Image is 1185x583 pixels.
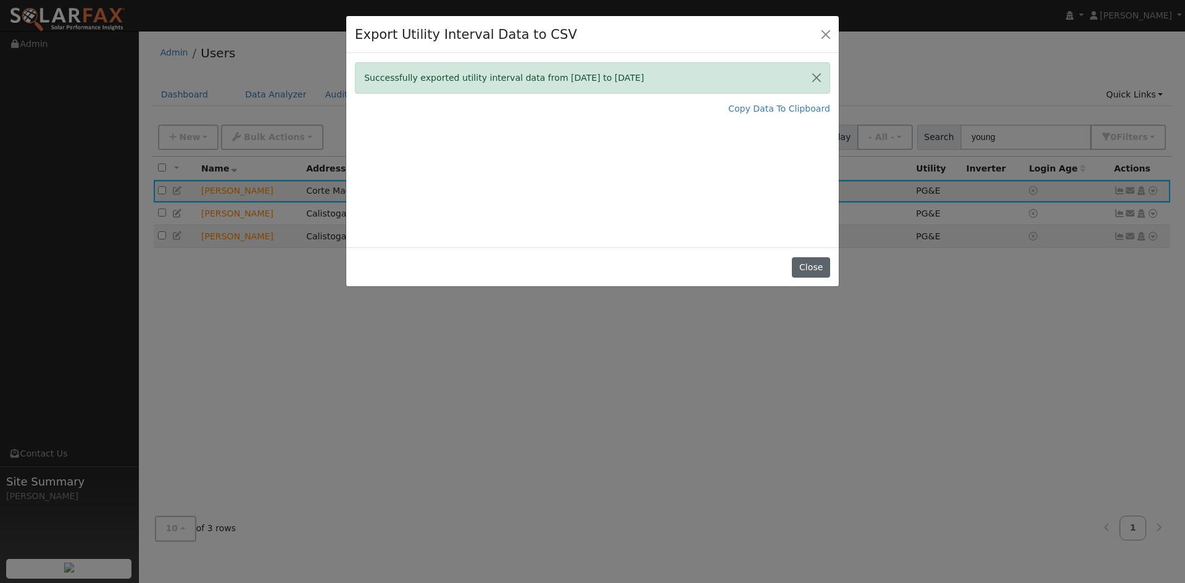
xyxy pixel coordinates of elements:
button: Close [817,25,834,43]
a: Copy Data To Clipboard [728,102,830,115]
h4: Export Utility Interval Data to CSV [355,25,577,44]
button: Close [804,63,829,93]
button: Close [792,257,829,278]
div: Successfully exported utility interval data from [DATE] to [DATE] [355,62,830,94]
